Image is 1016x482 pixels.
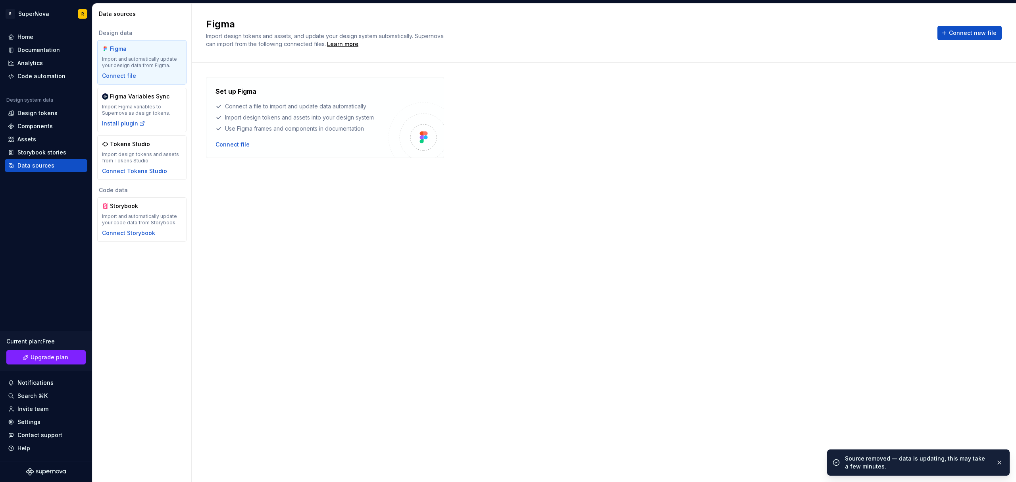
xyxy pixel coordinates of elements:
svg: Supernova Logo [26,468,66,476]
div: Import design tokens and assets into your design system [216,114,389,121]
a: Code automation [5,70,87,83]
div: Design system data [6,97,53,103]
div: Invite team [17,405,48,413]
button: Contact support [5,429,87,442]
div: Import design tokens and assets from Tokens Studio [102,151,182,164]
div: Analytics [17,59,43,67]
button: BSuperNovaR [2,5,90,22]
div: Design data [97,29,187,37]
a: Settings [5,416,87,428]
a: Learn more [327,40,358,48]
div: Notifications [17,379,54,387]
div: Figma Variables Sync [110,93,169,100]
div: R [81,11,84,17]
a: Upgrade plan [6,350,86,364]
div: Data sources [17,162,54,170]
div: Help [17,444,30,452]
button: Notifications [5,376,87,389]
a: Documentation [5,44,87,56]
span: Import design tokens and assets, and update your design system automatically. Supernova can impor... [206,33,445,47]
div: Assets [17,135,36,143]
div: Code automation [17,72,65,80]
a: Components [5,120,87,133]
div: Source removed — data is updating, this may take a few minutes. [845,455,989,470]
div: Import and automatically update your code data from Storybook. [102,213,182,226]
button: Connect file [102,72,136,80]
div: Search ⌘K [17,392,48,400]
span: . [326,41,360,47]
h2: Figma [206,18,928,31]
a: StorybookImport and automatically update your code data from Storybook.Connect Storybook [97,197,187,242]
div: Current plan : Free [6,337,86,345]
div: Import and automatically update your design data from Figma. [102,56,182,69]
a: Invite team [5,403,87,415]
div: Code data [97,186,187,194]
a: Assets [5,133,87,146]
button: Connect new file [937,26,1002,40]
span: Upgrade plan [31,353,68,361]
a: Design tokens [5,107,87,120]
div: Import Figma variables to Supernova as design tokens. [102,104,182,116]
button: Search ⌘K [5,389,87,402]
button: Connect Tokens Studio [102,167,167,175]
div: SuperNova [18,10,49,18]
div: Storybook stories [17,148,66,156]
div: Storybook [110,202,148,210]
span: Connect new file [949,29,997,37]
a: Analytics [5,57,87,69]
a: FigmaImport and automatically update your design data from Figma.Connect file [97,40,187,85]
a: Home [5,31,87,43]
div: Contact support [17,431,62,439]
div: Documentation [17,46,60,54]
a: Figma Variables SyncImport Figma variables to Supernova as design tokens.Install plugin [97,88,187,132]
button: Connect Storybook [102,229,155,237]
div: B [6,9,15,19]
h4: Set up Figma [216,87,256,96]
div: Figma [110,45,148,53]
div: Settings [17,418,40,426]
a: Storybook stories [5,146,87,159]
div: Connect a file to import and update data automatically [216,102,389,110]
a: Data sources [5,159,87,172]
button: Help [5,442,87,455]
div: Tokens Studio [110,140,150,148]
div: Data sources [99,10,188,18]
button: Connect file [216,141,250,148]
a: Tokens StudioImport design tokens and assets from Tokens StudioConnect Tokens Studio [97,135,187,180]
div: Design tokens [17,109,58,117]
div: Use Figma frames and components in documentation [216,125,389,133]
div: Components [17,122,53,130]
button: Install plugin [102,120,145,127]
div: Home [17,33,33,41]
